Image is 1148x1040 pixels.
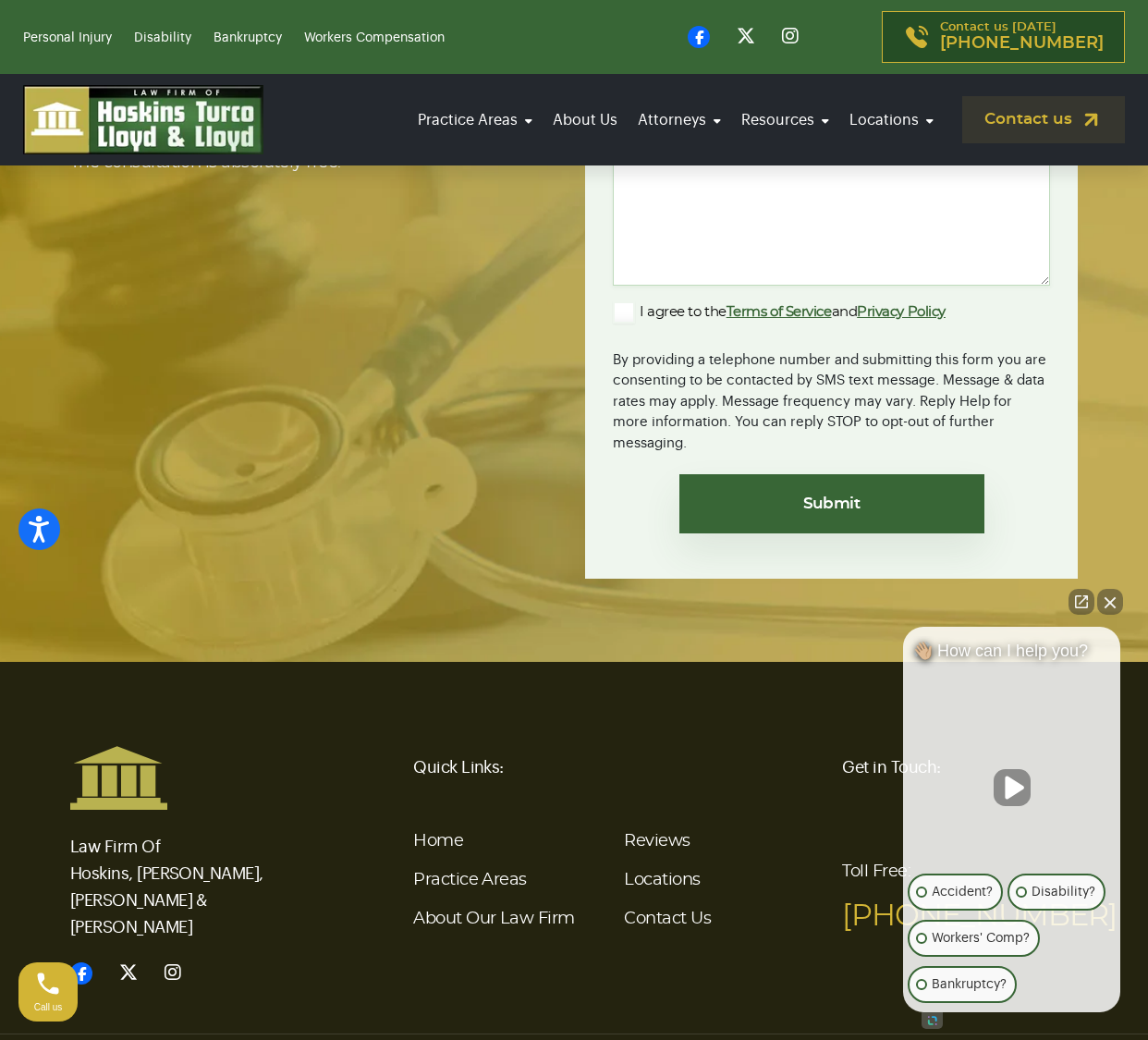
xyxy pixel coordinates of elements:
a: Workers Compensation [304,31,445,44]
button: Close Intaker Chat Widget [1097,589,1123,615]
a: Open direct chat [1069,589,1094,615]
img: logo [23,85,263,154]
a: Open intaker chat [922,1012,943,1029]
p: Disability? [1032,881,1095,903]
p: Law Firm Of Hoskins, [PERSON_NAME], [PERSON_NAME] & [PERSON_NAME] [70,811,306,941]
span: [PHONE_NUMBER] [940,34,1104,53]
p: Toll Free: [842,850,1078,938]
button: Unmute video [994,769,1031,806]
a: [PHONE_NUMBER] [842,901,1117,931]
a: About Our Law Firm [413,911,574,927]
h6: Quick Links: [413,745,820,789]
a: Locations [624,872,700,888]
div: 👋🏼 How can I help you? [903,641,1120,670]
input: Submit [679,474,984,533]
p: Contact us [DATE] [940,21,1104,53]
a: Disability [134,31,191,44]
a: Practice Areas [412,94,538,146]
span: Call us [34,1002,63,1012]
a: Resources [736,94,835,146]
a: Contact us [962,96,1125,143]
a: Attorneys [632,94,727,146]
h6: Get in Touch: [842,745,1078,789]
img: Hoskins and Turco Logo [70,745,167,810]
a: Privacy Policy [857,305,946,319]
a: Contact us [DATE][PHONE_NUMBER] [882,11,1125,63]
div: By providing a telephone number and submitting this form you are consenting to be contacted by SM... [613,338,1050,455]
a: Terms of Service [727,305,832,319]
p: Accident? [932,881,993,903]
a: Personal Injury [23,31,112,44]
a: Reviews [624,833,690,850]
a: Practice Areas [413,872,526,888]
a: About Us [547,94,623,146]
a: Contact Us [624,911,711,927]
a: Locations [844,94,939,146]
a: Bankruptcy [214,31,282,44]
p: Workers' Comp? [932,927,1030,949]
p: Bankruptcy? [932,973,1007,996]
label: I agree to the and [613,301,946,324]
a: Home [413,833,463,850]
